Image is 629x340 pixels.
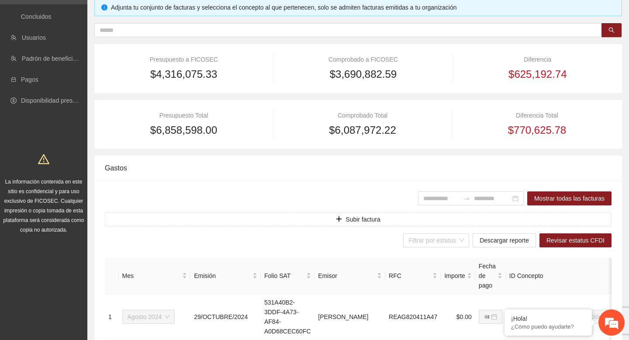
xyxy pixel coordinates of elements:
span: $770,625.78 [508,122,566,139]
button: plusSubir factura [105,212,612,226]
td: 531A40B2-3DDF-4A73-AF84-A0D68CEC60FC [261,294,314,340]
span: plus [336,216,342,223]
a: Usuarios [22,34,46,41]
a: Concluidos [21,13,51,20]
p: ¿Cómo puedo ayudarte? [511,323,585,330]
span: info-circle [101,4,107,10]
div: ¡Hola! [511,315,585,322]
th: Folio SAT [261,258,314,294]
div: Minimizar ventana de chat en vivo [143,4,164,25]
th: Emisión [190,258,261,294]
span: $3,690,882.59 [330,66,397,83]
div: Presupuesto a FICOSEC [105,55,263,64]
td: REAG820411A47 [385,294,441,340]
span: Subir factura [346,215,380,224]
div: Gastos [105,156,612,180]
td: $0.00 [441,294,475,340]
span: Emisor [318,271,375,281]
span: warning [38,153,49,165]
span: Descargar reporte [480,236,529,245]
span: Mes [122,271,181,281]
span: Estamos en línea. [51,117,121,205]
button: Descargar reporte [473,233,536,247]
a: Padrón de beneficiarios [22,55,86,62]
div: Adjunta tu conjunto de facturas y selecciona el concepto al que pertenecen, solo se admiten factu... [111,3,615,12]
td: 29/OCTUBRE/2024 [190,294,261,340]
span: Folio SAT [264,271,304,281]
span: RFC [389,271,431,281]
span: Agosto 2024 [128,310,170,323]
button: Mostrar todas las facturas [527,191,612,205]
td: 1 [105,294,119,340]
th: Importe [441,258,475,294]
a: Disponibilidad presupuestal [21,97,96,104]
div: Diferencia [464,55,612,64]
span: Revisar estatus CFDI [546,236,605,245]
span: La información contenida en este sitio es confidencial y para uso exclusivo de FICOSEC. Cualquier... [3,179,84,233]
span: $6,087,972.22 [329,122,396,139]
span: Mostrar todas las facturas [534,194,605,203]
span: $6,858,598.00 [150,122,217,139]
span: $625,192.74 [508,66,567,83]
span: search [608,27,615,34]
th: RFC [385,258,441,294]
button: search [601,23,622,37]
span: swap-right [463,195,470,202]
span: Fecha de pago [479,261,496,290]
div: Comprobado a FICOSEC [284,55,443,64]
div: Diferencia Total [463,111,612,120]
span: Importe [444,271,465,281]
th: Emisor [314,258,385,294]
th: Mes [119,258,191,294]
td: [PERSON_NAME] [314,294,385,340]
button: Revisar estatus CFDI [539,233,612,247]
div: Comprobado Total [283,111,441,120]
span: Emisión [194,271,251,281]
div: Chatee con nosotros ahora [45,45,147,56]
a: Pagos [21,76,38,83]
span: to [463,195,470,202]
textarea: Escriba su mensaje y pulse “Intro” [4,239,166,269]
th: Fecha de pago [475,258,506,294]
span: $4,316,075.33 [150,66,217,83]
div: Presupuesto Total [105,111,263,120]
